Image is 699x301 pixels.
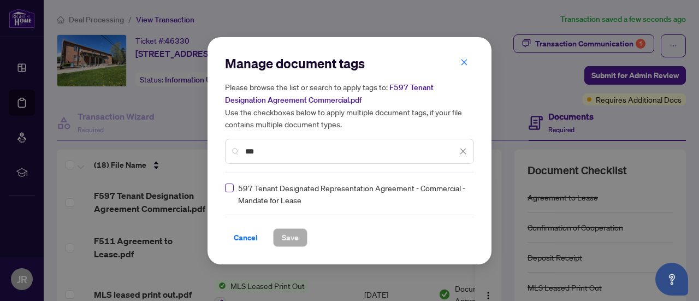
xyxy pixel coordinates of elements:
h2: Manage document tags [225,55,474,72]
span: 597 Tenant Designated Representation Agreement - Commercial - Mandate for Lease [238,182,467,206]
span: F597 Tenant Designation Agreement Commercial.pdf [225,82,434,105]
h5: Please browse the list or search to apply tags to: Use the checkboxes below to apply multiple doc... [225,81,474,130]
span: close [460,58,468,66]
button: Cancel [225,228,266,247]
span: Cancel [234,229,258,246]
span: close [459,147,467,155]
button: Open asap [655,263,688,296]
button: Save [273,228,307,247]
